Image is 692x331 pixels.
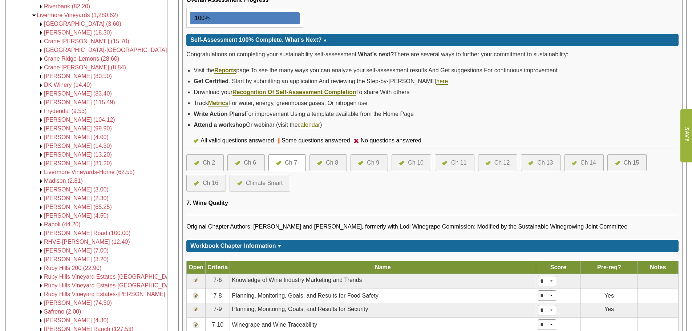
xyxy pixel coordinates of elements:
a: Reports [214,67,236,74]
img: icon-all-questions-answered.png [276,161,281,165]
a: Ch 11 [442,158,467,167]
a: Ruby Hills Vineyard Estates-[GEOGRAPHIC_DATA][PERSON_NAME] (1.70) [44,282,243,288]
div: Ch 7 [285,158,297,167]
td: Planning, Monitoring, Goals, and Results for Security [230,303,536,318]
img: icon-all-questions-answered.png [194,139,199,143]
img: icon-all-questions-answered.png [235,161,240,165]
li: For improvement Using a template available from the Home Page [194,109,679,120]
img: icon-all-questions-answered.png [486,161,491,165]
img: icon-no-questions-answered.png [354,139,359,143]
img: icon-all-questions-answered.png [194,161,199,165]
div: Ch 2 [203,158,215,167]
a: Crane [PERSON_NAME] (8.84) [44,64,126,70]
a: [PERSON_NAME] (14.30) [44,143,112,149]
div: Ch 6 [244,158,256,167]
th: Score [536,261,581,274]
a: Madison (2.81) [44,178,83,184]
a: Ch 16 [194,179,218,187]
span: 7. Wine Quality [186,200,228,206]
div: Ch 11 [451,158,467,167]
li: Visit the page To see the many ways you can analyze your self-assessment results And Get suggesti... [194,65,679,76]
strong: What’s next? [358,51,394,57]
a: [PERSON_NAME] (3.00) [44,186,109,193]
div: 100% [191,13,210,24]
a: Metrics [208,100,228,106]
span: RHVE-[PERSON_NAME] (12.40) [44,239,130,245]
a: Raboli (44.20) [44,221,81,227]
div: Some questions answered [280,136,354,145]
a: [GEOGRAPHIC_DATA]-[GEOGRAPHIC_DATA] (15.30) [44,47,187,53]
span: Self-Assessment 100% Complete. What's Next? [190,37,321,43]
td: 7-6 [206,274,230,288]
span: Frydendal (9.53) [44,108,86,114]
img: icon-all-questions-answered.png [529,161,534,165]
img: icon-all-questions-answered.png [615,161,620,165]
a: Ch 12 [486,158,510,167]
img: Collapse <span class='AgFacilityColorRed'>Livermore Vineyards (1,280.62)</span> [31,13,37,18]
a: [PERSON_NAME] (81.20) [44,160,112,166]
div: Ch 8 [326,158,338,167]
a: [PERSON_NAME] (65.25) [44,204,112,210]
span: [PERSON_NAME] (2.30) [44,195,109,201]
a: Safreno (2.00) [44,308,81,315]
div: Ch 15 [624,158,639,167]
a: [PERSON_NAME] (18.30) [44,29,112,36]
a: Ch 2 [194,158,216,167]
span: Workbook Chapter Information [190,243,276,249]
a: [PERSON_NAME] (3.20) [44,256,109,262]
a: [PERSON_NAME] (7.00) [44,247,109,254]
a: Ruby Hills Vineyard Estates-[GEOGRAPHIC_DATA] (15.40) [44,274,198,280]
img: sort_arrow_down.gif [278,245,281,247]
span: [PERSON_NAME] (74.50) [44,300,112,306]
a: Ch 14 [572,158,596,167]
strong: Attend a workshop [194,122,246,128]
a: DK Winery (14.40) [44,82,92,88]
span: [PERSON_NAME] (104.12) [44,117,115,123]
div: All valid questions answered [199,136,278,145]
a: Crane Ridge-Lemons (28.60) [44,56,119,62]
td: Planning, Monitoring, Goals, and Results for Food Safety [230,288,536,303]
a: [PERSON_NAME] (83.40) [44,90,112,97]
img: icon-all-questions-answered.png [358,161,363,165]
a: calendar [298,122,320,128]
span: [GEOGRAPHIC_DATA] (3.60) [44,21,121,27]
strong: Write Action Plans [194,111,244,117]
a: here [436,78,448,85]
div: Ch 14 [580,158,596,167]
a: Ruby Hills Vineyard Estates-[PERSON_NAME] (12.90) [44,291,185,297]
a: Ch 10 [399,158,424,167]
div: No questions answered [359,136,425,145]
input: Submit [680,109,692,162]
a: [PERSON_NAME] (115.49) [44,99,115,105]
a: [PERSON_NAME] (4.50) [44,213,109,219]
a: Crane [PERSON_NAME] (15.70) [44,38,129,44]
a: [PERSON_NAME] (99.90) [44,125,112,132]
td: Yes [581,288,638,303]
div: Climate Smart [246,179,283,187]
div: Ch 10 [408,158,424,167]
td: 7-8 [206,288,230,303]
img: icon-all-questions-answered.png [399,161,404,165]
a: Recognition Of Self-Assessment Completion [232,89,356,96]
a: [PERSON_NAME] (80.50) [44,73,112,79]
strong: Get Certified [194,78,228,84]
div: Ch 9 [367,158,379,167]
th: Name [230,261,536,274]
div: Ch 13 [537,158,553,167]
img: icon-all-questions-answered.png [317,161,322,165]
a: Ch 9 [358,158,380,167]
